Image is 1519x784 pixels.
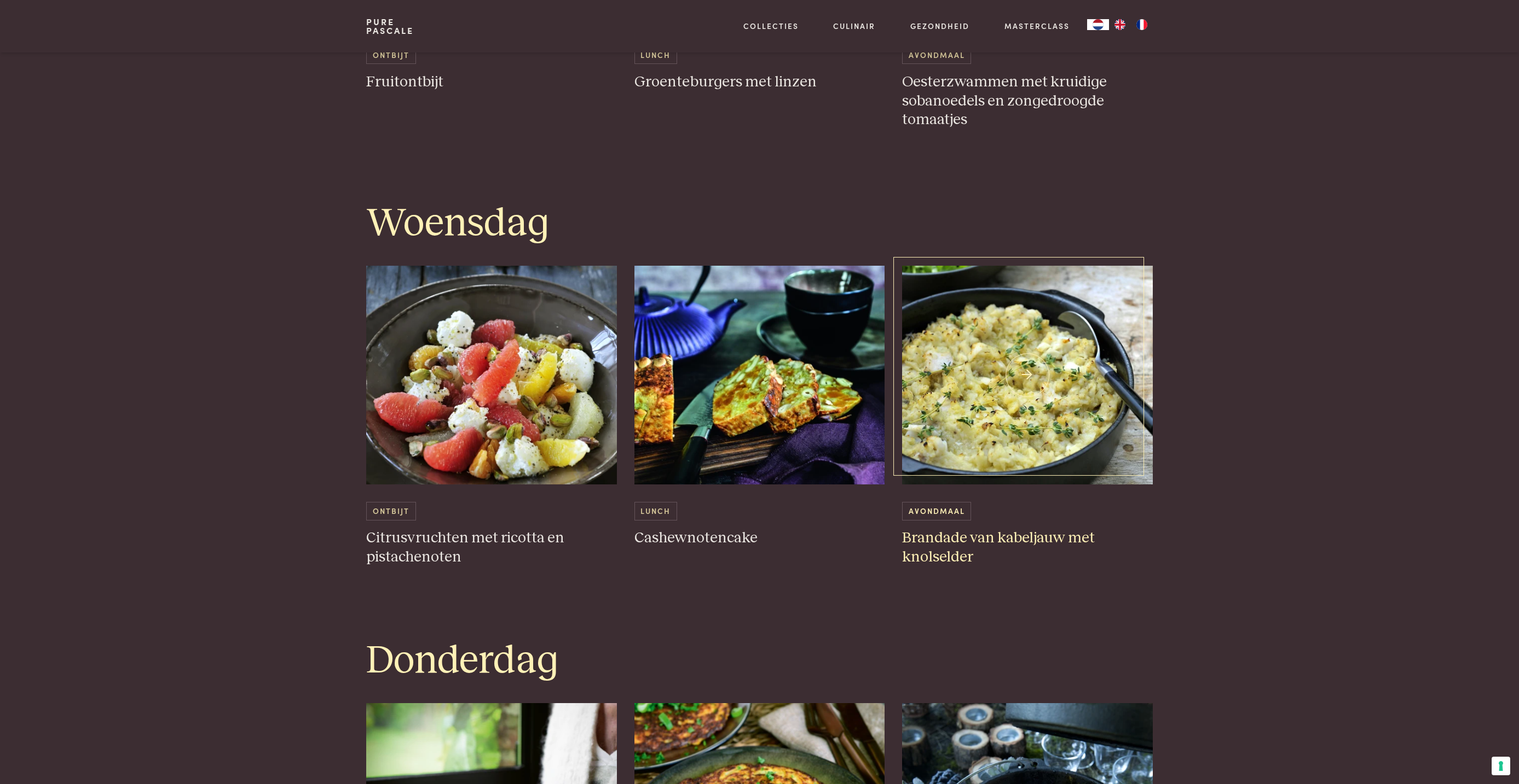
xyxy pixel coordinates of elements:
a: Brandade van kabeljauw met knolselder Avondmaal Brandade van kabeljauw met knolselder [902,266,1153,566]
h3: Fruitontbijt [366,73,617,92]
a: Gezondheid [910,20,969,32]
span: Avondmaal [902,46,971,64]
a: Citrusvruchten met ricotta en pistachenoten Ontbijt Citrusvruchten met ricotta en pistachenoten [366,266,617,566]
a: Masterclass [1004,20,1070,32]
span: Lunch [634,46,677,64]
aside: Language selected: Nederlands [1087,19,1153,30]
img: Brandade van kabeljauw met knolselder [902,266,1153,484]
span: Ontbijt [366,502,415,520]
a: EN [1109,19,1131,30]
a: FR [1131,19,1153,30]
a: Cashewnotencake Lunch Cashewnotencake [634,266,885,548]
span: Avondmaal [902,502,971,520]
h3: Cashewnotencake [634,529,885,548]
h3: Groenteburgers met linzen [634,73,885,92]
span: Ontbijt [366,46,415,64]
h3: Citrusvruchten met ricotta en pistachenoten [366,529,617,566]
div: Language [1087,19,1109,30]
button: Uw voorkeuren voor toestemming voor trackingtechnologieën [1492,757,1510,775]
a: NL [1087,19,1109,30]
ul: Language list [1109,19,1153,30]
img: Cashewnotencake [634,266,885,484]
a: PurePascale [366,17,414,35]
h3: Brandade van kabeljauw met knolselder [902,529,1153,566]
span: Lunch [634,502,677,520]
a: Collecties [743,20,799,32]
h3: Oesterzwammen met kruidige sobanoedels en zongedroogde tomaatjes [902,73,1153,130]
a: Culinair [833,20,875,32]
h1: Donderdag [366,636,1152,686]
img: Citrusvruchten met ricotta en pistachenoten [366,266,617,484]
h1: Woensdag [366,199,1152,248]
